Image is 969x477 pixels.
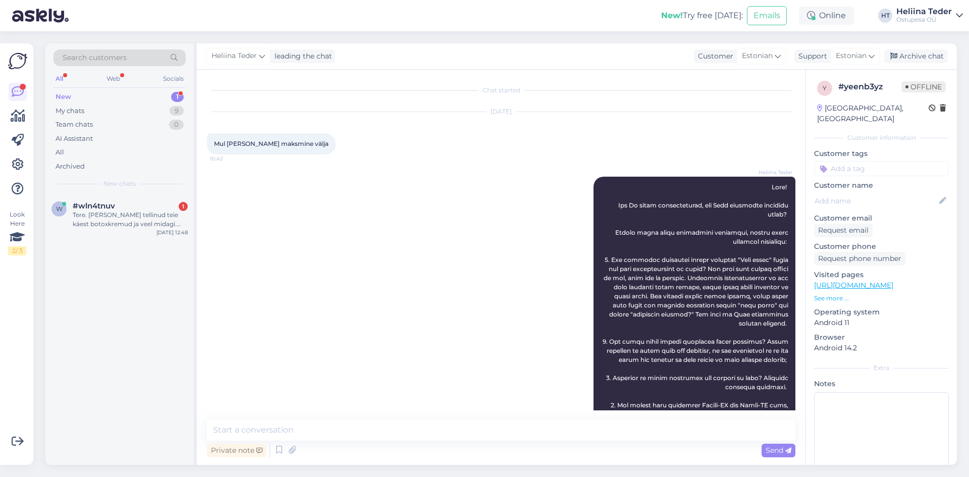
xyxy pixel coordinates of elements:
b: New! [661,11,683,20]
div: leading the chat [271,51,332,62]
div: Socials [161,72,186,85]
p: Android 11 [814,317,949,328]
div: Archive chat [884,49,948,63]
div: Look Here [8,210,26,255]
div: Online [799,7,854,25]
a: Heliina TederOstupesa OÜ [896,8,963,24]
div: Extra [814,363,949,373]
span: 10:42 [210,155,248,163]
p: Customer phone [814,241,949,252]
div: Archived [56,162,85,172]
div: Request phone number [814,252,905,266]
div: Ostupesa OÜ [896,16,952,24]
span: w [56,205,63,213]
span: New chats [103,179,136,188]
div: 1 [179,202,188,211]
div: 9 [170,106,184,116]
div: New [56,92,71,102]
div: My chats [56,106,84,116]
div: Web [104,72,122,85]
div: Team chats [56,120,93,130]
a: [URL][DOMAIN_NAME] [814,281,893,290]
input: Add name [815,195,937,206]
p: See more ... [814,294,949,303]
span: Mul [PERSON_NAME] maksmine välja [214,140,329,147]
div: Private note [207,444,266,457]
img: Askly Logo [8,51,27,71]
div: Chat started [207,86,795,95]
p: Browser [814,332,949,343]
span: Estonian [836,50,867,62]
div: All [56,147,64,157]
p: Notes [814,379,949,389]
p: Visited pages [814,270,949,280]
input: Add a tag [814,161,949,176]
div: Support [794,51,827,62]
div: HT [878,9,892,23]
p: Android 14.2 [814,343,949,353]
div: 1 [171,92,184,102]
span: #wln4tnuv [73,201,115,210]
div: # yeenb3yz [838,81,901,93]
div: [GEOGRAPHIC_DATA], [GEOGRAPHIC_DATA] [817,103,929,124]
p: Operating system [814,307,949,317]
div: [DATE] 12:48 [156,229,188,236]
div: Request email [814,224,873,237]
div: 0 [169,120,184,130]
p: Customer tags [814,148,949,159]
div: Tere. [PERSON_NAME] tellinud teie käest botoxkremud ja veel midagi. Vastus tuleb messrenger, kuid... [73,210,188,229]
p: Customer name [814,180,949,191]
div: Customer information [814,133,949,142]
span: Heliina Teder [211,50,257,62]
div: Heliina Teder [896,8,952,16]
span: Send [766,446,791,455]
p: Customer email [814,213,949,224]
div: 2 / 3 [8,246,26,255]
span: Offline [901,81,946,92]
span: Estonian [742,50,773,62]
span: Heliina Teder [755,169,792,176]
div: Customer [694,51,733,62]
div: AI Assistant [56,134,93,144]
button: Emails [747,6,787,25]
div: Try free [DATE]: [661,10,743,22]
span: y [823,84,827,92]
div: All [53,72,65,85]
span: Search customers [63,52,127,63]
div: [DATE] [207,107,795,116]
